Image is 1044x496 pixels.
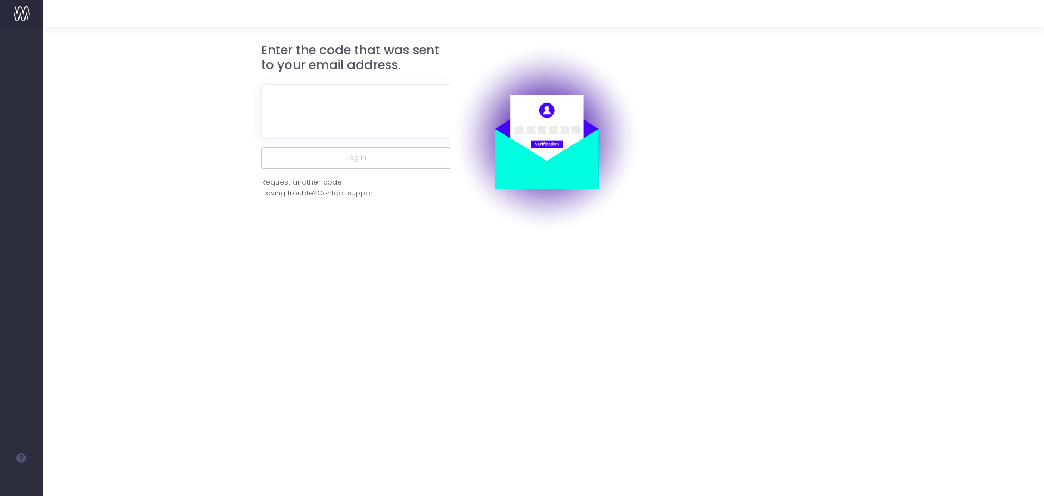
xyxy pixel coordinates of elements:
[261,43,451,73] h3: Enter the code that was sent to your email address.
[261,147,451,169] button: Log in
[261,177,342,188] div: Request another code
[14,474,30,491] img: images/default_profile_image.png
[451,43,642,234] img: auth.png
[317,188,375,199] span: Contact support
[261,188,451,199] div: Having trouble?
